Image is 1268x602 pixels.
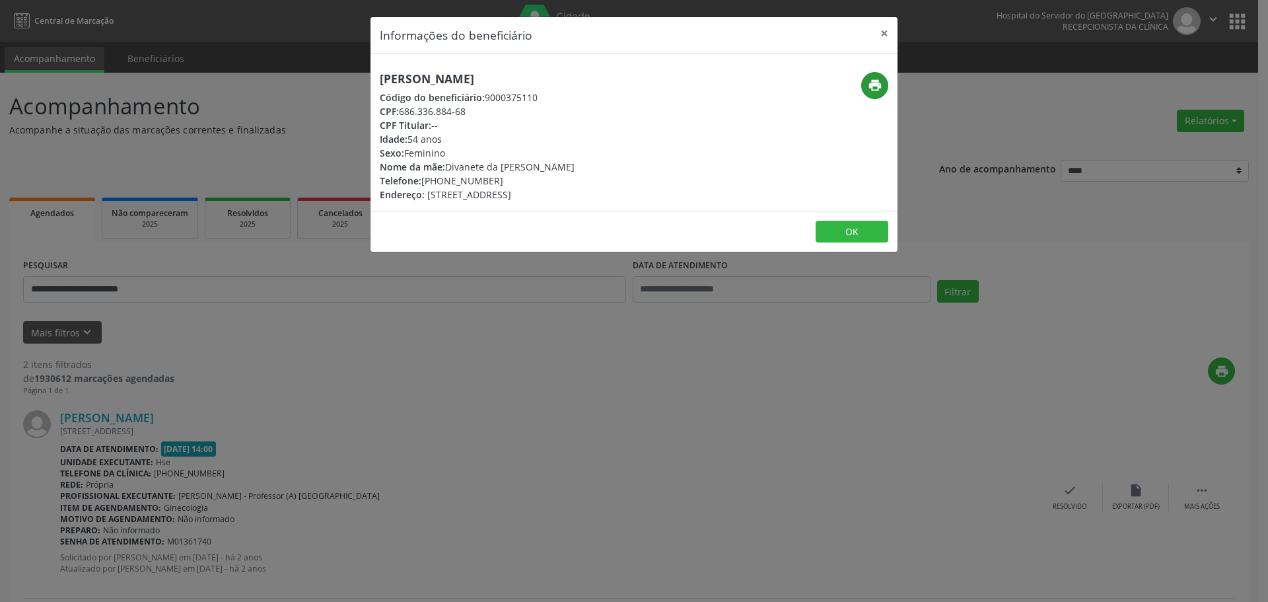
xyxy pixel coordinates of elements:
[380,26,532,44] h5: Informações do beneficiário
[868,78,882,93] i: print
[380,91,575,104] div: 9000375110
[871,17,898,50] button: Close
[380,104,575,118] div: 686.336.884-68
[380,147,404,159] span: Sexo:
[380,174,421,187] span: Telefone:
[861,72,888,99] button: print
[380,119,431,132] span: CPF Titular:
[380,132,575,146] div: 54 anos
[380,72,575,86] h5: [PERSON_NAME]
[380,188,425,201] span: Endereço:
[380,91,485,104] span: Código do beneficiário:
[380,161,445,173] span: Nome da mãe:
[380,118,575,132] div: --
[427,188,511,201] span: [STREET_ADDRESS]
[380,146,575,160] div: Feminino
[380,160,575,174] div: Divanete da [PERSON_NAME]
[816,221,888,243] button: OK
[380,105,399,118] span: CPF:
[380,133,407,145] span: Idade:
[380,174,575,188] div: [PHONE_NUMBER]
